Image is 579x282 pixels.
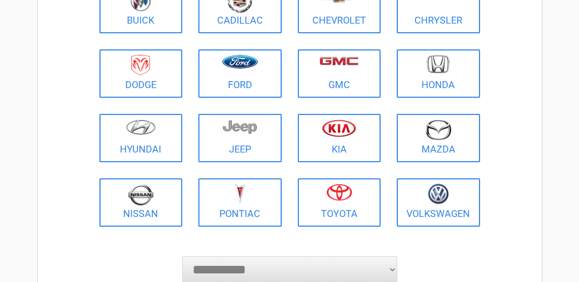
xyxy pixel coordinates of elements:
a: Kia [298,114,381,162]
img: kia [322,119,356,137]
a: Pontiac [198,178,282,227]
a: Mazda [397,114,480,162]
a: Toyota [298,178,381,227]
img: gmc [319,56,359,66]
a: Hyundai [99,114,183,162]
img: ford [222,55,258,69]
a: Dodge [99,49,183,98]
a: Nissan [99,178,183,227]
a: Jeep [198,114,282,162]
img: mazda [425,119,452,140]
a: Volkswagen [397,178,480,227]
img: pontiac [234,184,245,204]
a: Honda [397,49,480,98]
img: honda [427,55,449,74]
a: GMC [298,49,381,98]
img: nissan [128,184,154,206]
a: Ford [198,49,282,98]
img: volkswagen [428,184,449,205]
img: toyota [326,184,352,201]
img: jeep [223,119,257,134]
img: hyundai [126,119,156,135]
img: dodge [131,55,150,76]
